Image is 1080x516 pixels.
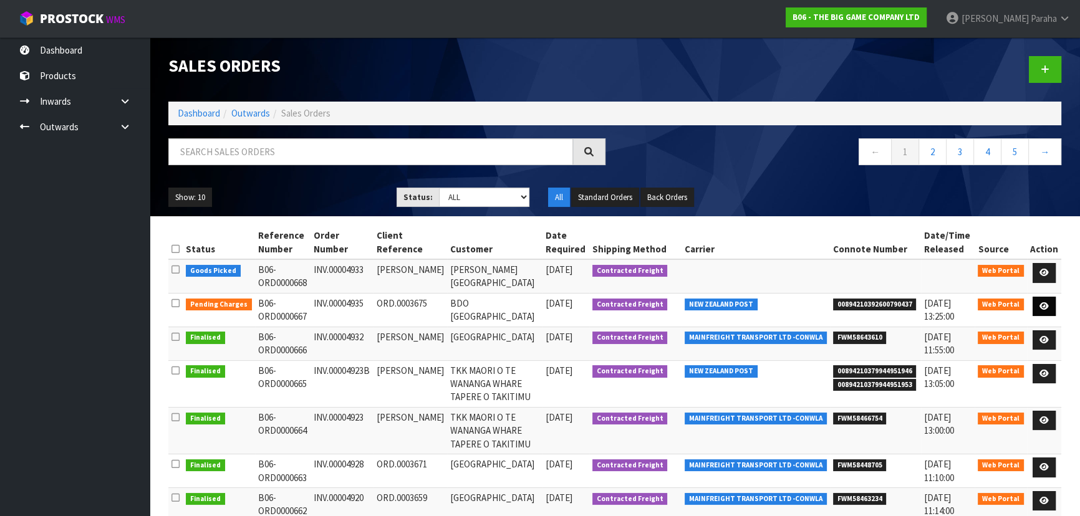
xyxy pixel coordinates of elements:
span: [DATE] 11:55:00 [924,331,954,356]
td: B06-ORD0000665 [255,360,311,407]
span: Goods Picked [186,265,241,277]
span: Contracted Freight [592,265,668,277]
span: Web Portal [978,459,1024,472]
th: Reference Number [255,226,311,259]
td: B06-ORD0000664 [255,407,311,454]
span: [DATE] 13:05:00 [924,365,954,389]
span: NEW ZEALAND POST [685,365,758,378]
th: Client Reference [374,226,447,259]
button: Back Orders [640,188,694,208]
span: Finalised [186,365,225,378]
th: Connote Number [830,226,922,259]
span: Web Portal [978,299,1024,311]
span: Web Portal [978,365,1024,378]
a: 2 [918,138,947,165]
span: Contracted Freight [592,332,668,344]
nav: Page navigation [624,138,1061,169]
input: Search sales orders [168,138,573,165]
span: Contracted Freight [592,299,668,311]
span: Paraha [1031,12,1057,24]
span: 00894210392600790437 [833,299,917,311]
button: All [548,188,570,208]
th: Date Required [542,226,589,259]
button: Standard Orders [571,188,639,208]
span: 00894210379944951953 [833,379,917,391]
th: Order Number [311,226,373,259]
span: [DATE] 13:00:00 [924,411,954,436]
td: [PERSON_NAME][GEOGRAPHIC_DATA] [447,259,542,293]
h1: Sales Orders [168,56,605,75]
span: FWM58463234 [833,493,887,505]
small: WMS [106,14,125,26]
span: FWM58643610 [833,332,887,344]
span: [DATE] [545,458,572,470]
th: Carrier [682,226,830,259]
th: Action [1027,226,1061,259]
span: FWM58466754 [833,413,887,425]
td: INV.00004923B [311,360,373,407]
td: BDO [GEOGRAPHIC_DATA] [447,293,542,327]
td: [GEOGRAPHIC_DATA] [447,454,542,488]
span: [DATE] 11:10:00 [924,458,954,483]
td: [PERSON_NAME] [374,259,447,293]
a: 1 [891,138,919,165]
a: ← [859,138,892,165]
td: TKK MAORI O TE WANANGA WHARE TAPERE O TAKITIMU [447,407,542,454]
td: [PERSON_NAME] [374,327,447,360]
strong: Status: [403,192,433,203]
td: ORD.0003675 [374,293,447,327]
span: Web Portal [978,265,1024,277]
span: Finalised [186,332,225,344]
span: Pending Charges [186,299,252,311]
a: → [1028,138,1061,165]
span: Web Portal [978,493,1024,505]
span: Contracted Freight [592,413,668,425]
td: ORD.0003671 [374,454,447,488]
span: [DATE] [545,365,572,376]
span: [DATE] 13:25:00 [924,297,954,322]
th: Customer [447,226,542,259]
span: [DATE] [545,297,572,309]
span: MAINFREIGHT TRANSPORT LTD -CONWLA [685,332,827,344]
td: INV.00004923 [311,407,373,454]
span: ProStock [40,11,104,27]
a: 4 [973,138,1001,165]
td: INV.00004928 [311,454,373,488]
td: INV.00004932 [311,327,373,360]
td: INV.00004935 [311,293,373,327]
a: B06 - THE BIG GAME COMPANY LTD [786,7,927,27]
span: Finalised [186,493,225,505]
span: [DATE] [545,331,572,343]
span: [PERSON_NAME] [962,12,1029,24]
span: NEW ZEALAND POST [685,299,758,311]
img: cube-alt.png [19,11,34,26]
span: MAINFREIGHT TRANSPORT LTD -CONWLA [685,459,827,472]
span: [DATE] [545,492,572,504]
span: Sales Orders [281,107,330,119]
th: Shipping Method [589,226,682,259]
a: Dashboard [178,107,220,119]
button: Show: 10 [168,188,212,208]
td: B06-ORD0000666 [255,327,311,360]
span: Web Portal [978,332,1024,344]
strong: B06 - THE BIG GAME COMPANY LTD [793,12,920,22]
td: [PERSON_NAME] [374,360,447,407]
td: [GEOGRAPHIC_DATA] [447,327,542,360]
span: Contracted Freight [592,459,668,472]
th: Date/Time Released [921,226,975,259]
a: Outwards [231,107,270,119]
td: B06-ORD0000667 [255,293,311,327]
td: B06-ORD0000668 [255,259,311,293]
span: MAINFREIGHT TRANSPORT LTD -CONWLA [685,493,827,505]
span: Web Portal [978,413,1024,425]
span: [DATE] [545,264,572,275]
span: Contracted Freight [592,365,668,378]
th: Source [975,226,1027,259]
th: Status [183,226,255,259]
td: [PERSON_NAME] [374,407,447,454]
span: FWM58448705 [833,459,887,472]
td: TKK MAORI O TE WANANGA WHARE TAPERE O TAKITIMU [447,360,542,407]
span: 00894210379944951946 [833,365,917,378]
a: 3 [946,138,974,165]
span: Finalised [186,459,225,472]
